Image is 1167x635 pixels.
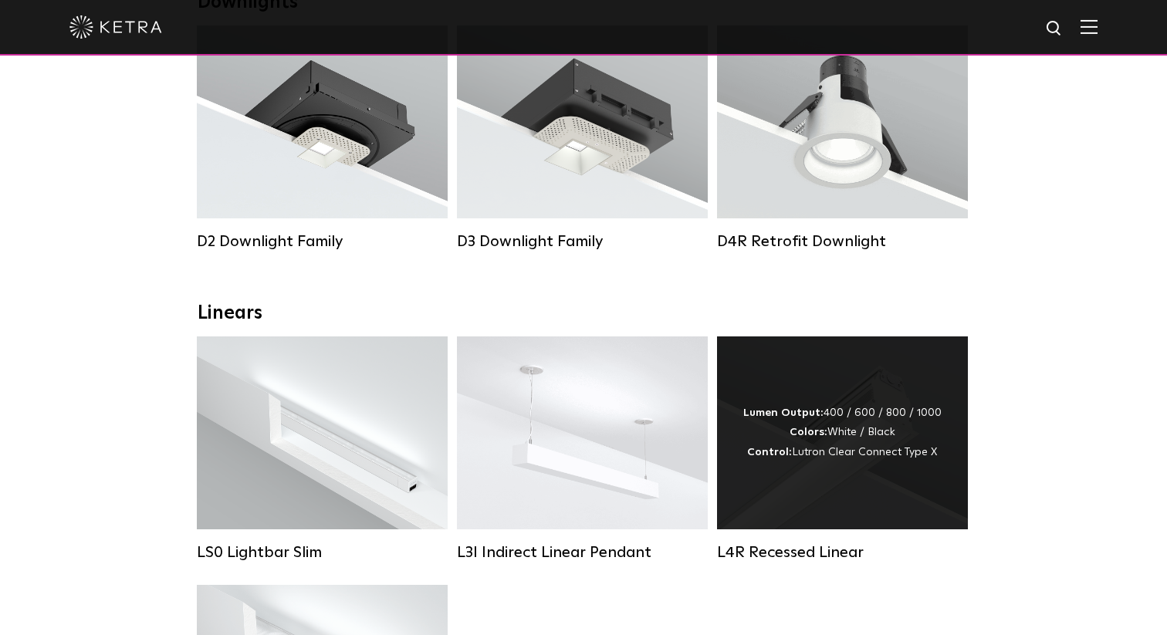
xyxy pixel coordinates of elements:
a: LS0 Lightbar Slim Lumen Output:200 / 350Colors:White / BlackControl:X96 Controller [197,336,448,562]
div: D3 Downlight Family [457,232,708,251]
a: L4R Recessed Linear Lumen Output:400 / 600 / 800 / 1000Colors:White / BlackControl:Lutron Clear C... [717,336,968,562]
strong: Lumen Output: [743,407,824,418]
strong: Colors: [790,427,827,437]
a: D3 Downlight Family Lumen Output:700 / 900 / 1100Colors:White / Black / Silver / Bronze / Paintab... [457,25,708,251]
div: 400 / 600 / 800 / 1000 White / Black Lutron Clear Connect Type X [743,404,942,462]
strong: Control: [747,447,792,458]
div: LS0 Lightbar Slim [197,543,448,562]
div: L4R Recessed Linear [717,543,968,562]
a: L3I Indirect Linear Pendant Lumen Output:400 / 600 / 800 / 1000Housing Colors:White / BlackContro... [457,336,708,562]
img: Hamburger%20Nav.svg [1081,19,1098,34]
img: search icon [1045,19,1064,39]
div: L3I Indirect Linear Pendant [457,543,708,562]
a: D2 Downlight Family Lumen Output:1200Colors:White / Black / Gloss Black / Silver / Bronze / Silve... [197,25,448,251]
div: D4R Retrofit Downlight [717,232,968,251]
div: Linears [198,302,969,325]
a: D4R Retrofit Downlight Lumen Output:800Colors:White / BlackBeam Angles:15° / 25° / 40° / 60°Watta... [717,25,968,251]
div: D2 Downlight Family [197,232,448,251]
img: ketra-logo-2019-white [69,15,162,39]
